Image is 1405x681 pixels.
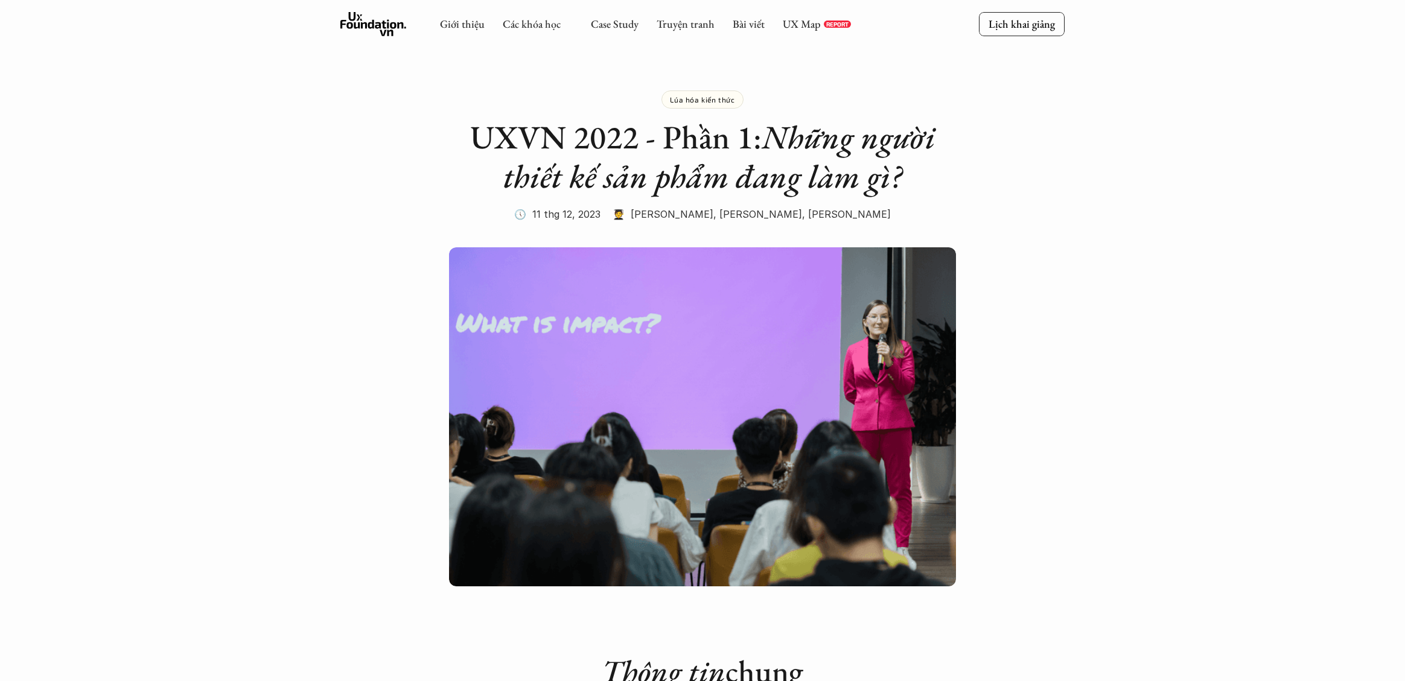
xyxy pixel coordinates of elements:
a: Các khóa học [503,17,561,31]
a: Bài viết [733,17,765,31]
p: 🕔 11 thg 12, 2023 [514,205,601,223]
a: Case Study [591,17,639,31]
p: Lịch khai giảng [989,17,1055,31]
em: Những người thiết kế sản phẩm đang làm gì? [503,116,943,197]
p: 🧑‍🎓 [PERSON_NAME] [613,205,713,223]
p: Lúa hóa kiến thức [670,95,734,104]
p: , [PERSON_NAME] [713,205,802,223]
h1: UXVN 2022 - Phần 1: [461,118,944,196]
a: UX Map [783,17,821,31]
p: REPORT [826,21,849,28]
a: Truyện tranh [657,17,715,31]
p: , [PERSON_NAME] [802,205,891,223]
a: Lịch khai giảng [979,12,1065,36]
a: REPORT [824,21,851,28]
a: Giới thiệu [440,17,485,31]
